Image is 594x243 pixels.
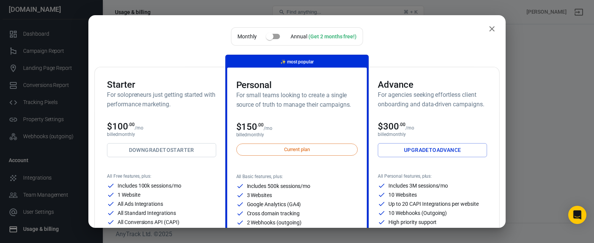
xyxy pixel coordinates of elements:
a: UpgradetoAdvance [378,143,487,157]
p: All Free features, plus: [107,174,216,179]
p: Google Analytics (GA4) [247,202,301,207]
p: Includes 3M sessions/mo [388,183,448,188]
p: most popular [280,58,314,66]
h6: For solopreneurs just getting started with performance marketing. [107,90,216,109]
a: DowngradetoStarter [107,143,216,157]
p: /mo [405,125,414,131]
p: /mo [264,126,272,131]
p: /mo [135,125,143,131]
span: $100 [107,121,135,132]
p: Includes 500k sessions/mo [247,183,311,189]
p: Up to 20 CAPI Integrations per website [388,201,478,207]
p: Cross domain tracking [247,211,300,216]
p: All Basic features, plus: [236,174,358,179]
p: billed monthly [378,132,487,137]
sup: .00 [257,122,264,128]
div: Open Intercom Messenger [568,206,586,224]
span: $300 [378,121,405,132]
h3: Advance [378,79,487,90]
p: Includes 100k sessions/mo [118,183,181,188]
p: 10 Webhooks (Outgoing) [388,210,447,216]
sup: .00 [399,122,405,127]
p: billed monthly [236,132,358,137]
p: Monthly [237,33,257,41]
sup: .00 [128,122,135,127]
p: All Conversions API (CAPI) [118,219,179,225]
p: All Personal features, plus: [378,174,487,179]
span: Current plan [280,146,314,153]
p: billed monthly [107,132,216,137]
span: magic [280,59,286,65]
p: 3 Websites [247,193,272,198]
h6: For small teams looking to create a single source of truth to manage their campaigns. [236,90,358,109]
p: 10 Websites [388,192,416,197]
p: 2 Webhooks (outgoing) [247,220,302,225]
button: close [484,21,500,36]
p: 1 Website [118,192,140,197]
p: All Standard Integrations [118,210,176,216]
p: All Ads Integrations [118,201,163,207]
p: High priority support [388,219,437,225]
h6: For agencies seeking effortless client onboarding and data-driven campaigns. [378,90,487,109]
h3: Starter [107,79,216,90]
div: Annual [291,33,357,41]
div: (Get 2 months free!) [308,33,357,39]
h3: Personal [236,80,358,90]
span: $150 [236,121,264,132]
